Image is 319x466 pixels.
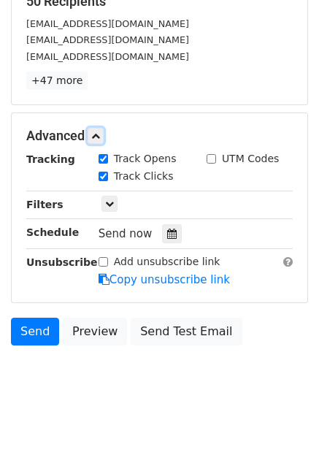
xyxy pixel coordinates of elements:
[26,34,189,45] small: [EMAIL_ADDRESS][DOMAIN_NAME]
[222,151,279,167] label: UTM Codes
[26,226,79,238] strong: Schedule
[26,18,189,29] small: [EMAIL_ADDRESS][DOMAIN_NAME]
[63,318,127,345] a: Preview
[26,72,88,90] a: +47 more
[131,318,242,345] a: Send Test Email
[26,256,98,268] strong: Unsubscribe
[26,128,293,144] h5: Advanced
[114,254,220,270] label: Add unsubscribe link
[114,169,174,184] label: Track Clicks
[246,396,319,466] iframe: Chat Widget
[26,51,189,62] small: [EMAIL_ADDRESS][DOMAIN_NAME]
[114,151,177,167] label: Track Opens
[11,318,59,345] a: Send
[26,199,64,210] strong: Filters
[99,227,153,240] span: Send now
[99,273,230,286] a: Copy unsubscribe link
[26,153,75,165] strong: Tracking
